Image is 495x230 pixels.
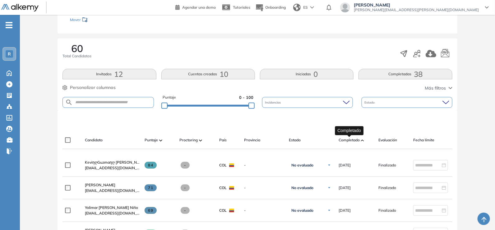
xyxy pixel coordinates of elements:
img: Ícono de flecha [327,163,331,167]
a: Yolimar [PERSON_NAME] Niño [85,205,140,210]
img: Ícono de flecha [327,186,331,190]
span: Completado [339,137,360,143]
span: - [244,185,284,191]
span: - [181,162,190,169]
span: Finalizado [378,162,396,168]
span: Agendar una demo [182,5,216,10]
span: COL [219,162,227,168]
span: Total Candidatos [62,53,91,59]
span: Más filtros [425,85,446,91]
img: [missing "en.ARROW_ALT" translation] [159,139,162,141]
span: Tutoriales [233,5,250,10]
span: Yolimar [PERSON_NAME] Niño [85,205,138,210]
a: [PERSON_NAME] [85,182,140,188]
img: COL [229,163,234,167]
img: COL [229,186,234,190]
img: Ícono de flecha [327,209,331,212]
span: R [8,51,11,56]
span: No evaluado [291,208,313,213]
div: Completado [335,126,364,135]
span: [EMAIL_ADDRESS][DOMAIN_NAME] [85,165,140,171]
span: No evaluado [291,185,313,190]
img: [missing "en.ARROW_ALT" translation] [361,139,364,141]
img: Logo [1,4,39,12]
span: KeviηღGuzmaηღ [PERSON_NAME] [85,160,146,165]
span: Evaluación [378,137,397,143]
span: Puntaje [163,95,176,100]
img: SEARCH_ALT [65,99,73,106]
button: Cuentas creadas10 [161,69,255,79]
span: Fecha límite [413,137,434,143]
span: Incidencias [265,100,282,105]
a: KeviηღGuzmaηღ [PERSON_NAME] [85,160,140,165]
div: Mover [70,15,132,26]
span: Finalizado [378,208,396,213]
img: [missing "en.ARROW_ALT" translation] [199,139,202,141]
button: Onboarding [255,1,286,14]
span: Provincia [244,137,260,143]
span: [EMAIL_ADDRESS][DOMAIN_NAME] [85,188,140,193]
span: 0 - 100 [239,95,253,100]
i: - [6,24,12,26]
div: Estado [362,97,452,108]
div: Incidencias [262,97,353,108]
img: world [293,4,301,11]
span: COL [219,208,227,213]
span: [EMAIL_ADDRESS][DOMAIN_NAME] [85,210,140,216]
span: - [244,208,284,213]
span: - [181,184,190,191]
span: Puntaje [145,137,158,143]
span: [DATE] [339,162,351,168]
span: Proctoring [179,137,198,143]
span: 60 [71,43,83,53]
span: 69 [145,207,157,214]
button: Iniciadas0 [260,69,354,79]
span: [PERSON_NAME] [354,2,479,7]
span: Personalizar columnas [70,84,116,91]
span: COL [219,185,227,191]
button: Invitados12 [62,69,156,79]
span: Finalizado [378,185,396,191]
span: [DATE] [339,185,351,191]
span: [DATE] [339,208,351,213]
span: - [244,162,284,168]
span: [PERSON_NAME][EMAIL_ADDRESS][PERSON_NAME][DOMAIN_NAME] [354,7,479,12]
span: ES [303,5,308,10]
span: 84 [145,162,157,169]
button: Completadas38 [359,69,452,79]
button: Más filtros [425,85,452,91]
span: - [181,207,190,214]
span: Estado [365,100,376,105]
span: Candidato [85,137,103,143]
span: [PERSON_NAME] [85,183,115,187]
img: COL [229,209,234,212]
span: País [219,137,227,143]
img: arrow [310,6,314,9]
a: Agendar una demo [175,3,216,11]
span: Onboarding [265,5,286,10]
span: No evaluado [291,163,313,168]
button: Personalizar columnas [62,84,116,91]
span: Estado [289,137,301,143]
span: 71 [145,184,157,191]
